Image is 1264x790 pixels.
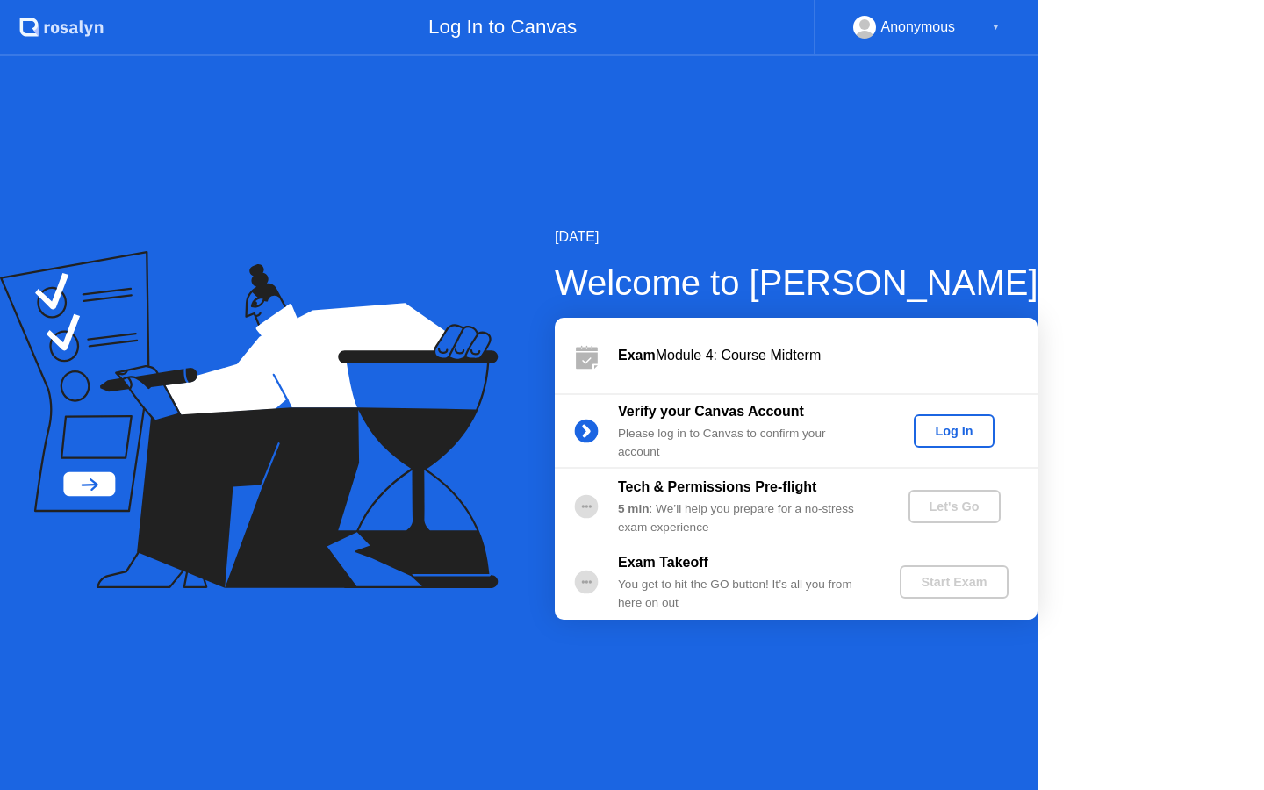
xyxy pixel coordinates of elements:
[914,414,994,448] button: Log In
[908,490,1001,523] button: Let's Go
[881,16,956,39] div: Anonymous
[618,345,1038,366] div: Module 4: Course Midterm
[618,576,871,612] div: You get to hit the GO button! It’s all you from here on out
[618,425,871,461] div: Please log in to Canvas to confirm your account
[618,348,656,363] b: Exam
[618,502,650,515] b: 5 min
[916,499,994,513] div: Let's Go
[991,16,1000,39] div: ▼
[618,555,708,570] b: Exam Takeoff
[618,404,804,419] b: Verify your Canvas Account
[921,424,987,438] div: Log In
[907,575,1001,589] div: Start Exam
[555,256,1038,309] div: Welcome to [PERSON_NAME]
[618,500,871,536] div: : We’ll help you prepare for a no-stress exam experience
[555,226,1038,248] div: [DATE]
[900,565,1008,599] button: Start Exam
[618,479,816,494] b: Tech & Permissions Pre-flight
